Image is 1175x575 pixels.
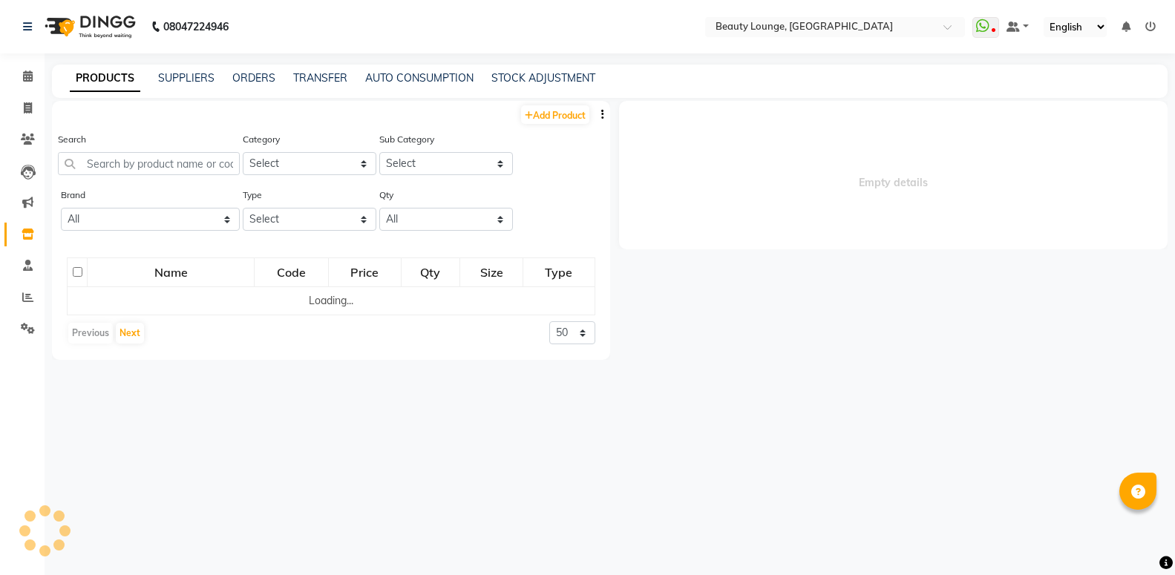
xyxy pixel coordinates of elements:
[116,323,144,344] button: Next
[402,259,459,286] div: Qty
[243,188,262,202] label: Type
[379,133,434,146] label: Sub Category
[243,133,280,146] label: Category
[330,259,400,286] div: Price
[163,6,229,47] b: 08047224946
[379,188,393,202] label: Qty
[365,71,474,85] a: AUTO CONSUMPTION
[58,133,86,146] label: Search
[521,105,589,124] a: Add Product
[58,152,240,175] input: Search by product name or code
[61,188,85,202] label: Brand
[70,65,140,92] a: PRODUCTS
[232,71,275,85] a: ORDERS
[68,287,595,315] td: Loading...
[38,6,140,47] img: logo
[619,101,1168,249] span: Empty details
[491,71,595,85] a: STOCK ADJUSTMENT
[524,259,593,286] div: Type
[293,71,347,85] a: TRANSFER
[158,71,215,85] a: SUPPLIERS
[255,259,327,286] div: Code
[88,259,253,286] div: Name
[461,259,523,286] div: Size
